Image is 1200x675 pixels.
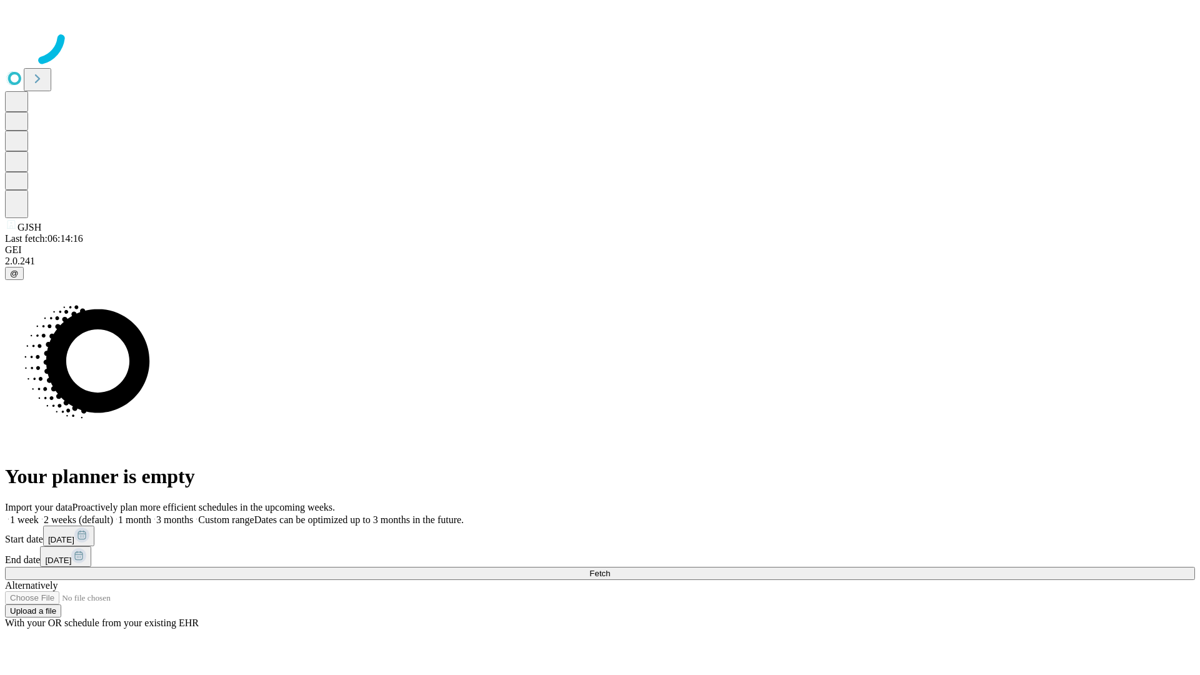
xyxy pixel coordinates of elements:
[5,256,1195,267] div: 2.0.241
[48,535,74,544] span: [DATE]
[5,526,1195,546] div: Start date
[118,514,151,525] span: 1 month
[72,502,335,512] span: Proactively plan more efficient schedules in the upcoming weeks.
[254,514,464,525] span: Dates can be optimized up to 3 months in the future.
[198,514,254,525] span: Custom range
[5,233,83,244] span: Last fetch: 06:14:16
[5,567,1195,580] button: Fetch
[5,604,61,617] button: Upload a file
[589,569,610,578] span: Fetch
[17,222,41,232] span: GJSH
[10,269,19,278] span: @
[45,556,71,565] span: [DATE]
[44,514,113,525] span: 2 weeks (default)
[5,267,24,280] button: @
[5,580,57,591] span: Alternatively
[5,546,1195,567] div: End date
[40,546,91,567] button: [DATE]
[43,526,94,546] button: [DATE]
[5,244,1195,256] div: GEI
[5,617,199,628] span: With your OR schedule from your existing EHR
[5,465,1195,488] h1: Your planner is empty
[156,514,193,525] span: 3 months
[10,514,39,525] span: 1 week
[5,502,72,512] span: Import your data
